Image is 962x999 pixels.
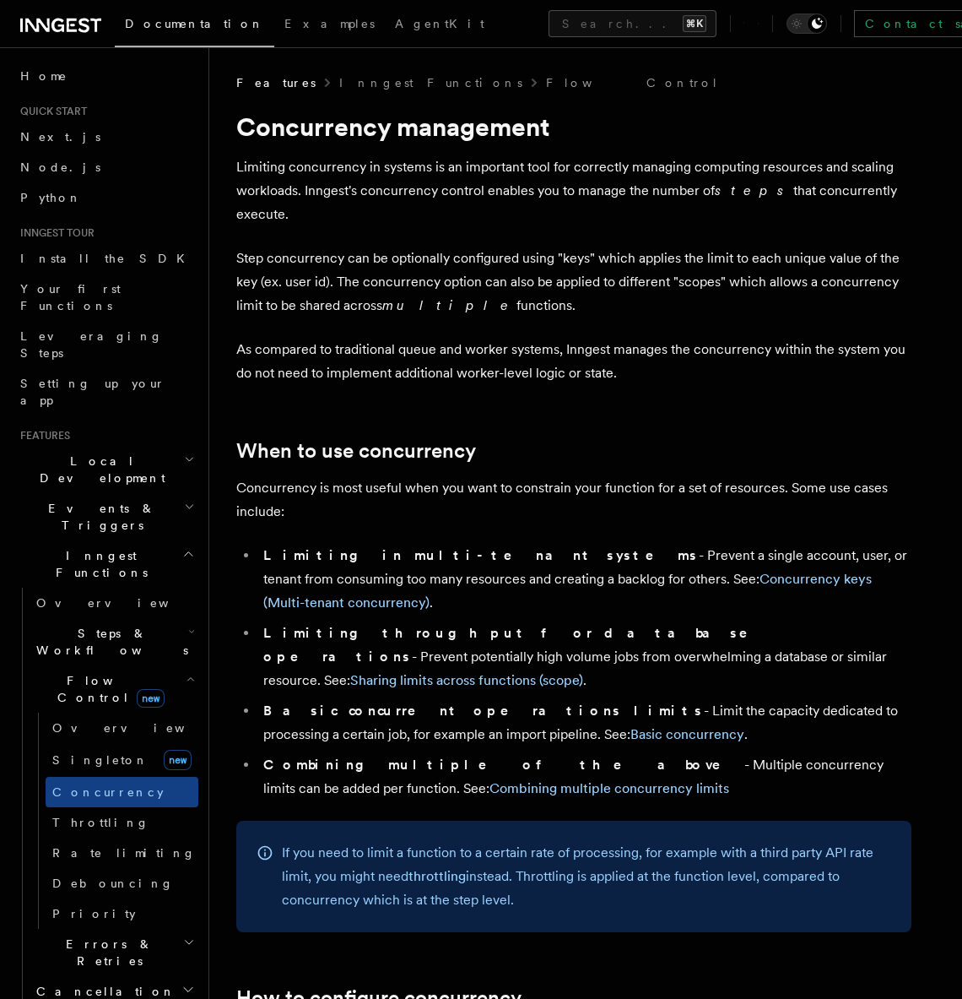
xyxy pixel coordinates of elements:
a: Flow Control [546,74,719,91]
span: Errors & Retries [30,936,183,969]
a: Overview [30,588,198,618]
kbd: ⌘K [683,15,706,32]
h1: Concurrency management [236,111,911,142]
strong: Combining multiple of the above [263,757,744,773]
p: Step concurrency can be optionally configured using "keys" which applies the limit to each unique... [236,247,911,318]
a: Singletonnew [46,743,198,777]
span: Flow Control [30,672,186,706]
li: - Multiple concurrency limits can be added per function. See: [258,753,911,801]
span: new [137,689,165,708]
a: Concurrency [46,777,198,807]
p: Limiting concurrency in systems is an important tool for correctly managing computing resources a... [236,155,911,226]
a: Leveraging Steps [14,321,198,368]
span: Rate limiting [52,846,196,860]
span: Setting up your app [20,377,165,407]
a: Documentation [115,5,274,47]
span: Overview [52,721,226,735]
span: Concurrency [52,785,164,799]
button: Local Development [14,446,198,493]
button: Toggle dark mode [786,14,827,34]
a: Install the SDK [14,243,198,274]
a: Inngest Functions [339,74,522,91]
span: AgentKit [395,17,484,30]
em: multiple [382,297,516,313]
span: Install the SDK [20,252,195,265]
span: Next.js [20,130,100,144]
span: Features [236,74,316,91]
a: Combining multiple concurrency limits [489,780,729,796]
span: Features [14,429,70,442]
span: Quick start [14,105,87,118]
li: - Prevent potentially high volume jobs from overwhelming a database or similar resource. See: . [258,622,911,692]
span: Throttling [52,816,149,829]
button: Inngest Functions [14,540,198,588]
strong: Limiting in multi-tenant systems [263,547,699,563]
a: AgentKit [385,5,495,46]
span: Leveraging Steps [20,329,163,360]
span: Local Development [14,453,184,486]
a: Priority [46,899,198,929]
button: Errors & Retries [30,929,198,976]
span: Home [20,68,68,84]
strong: Basic concurrent operations limits [263,703,704,719]
p: If you need to limit a function to a certain rate of processing, for example with a third party A... [282,841,891,912]
span: Node.js [20,160,100,174]
strong: Limiting throughput for database operations [263,625,771,665]
span: Inngest tour [14,226,95,240]
li: - Limit the capacity dedicated to processing a certain job, for example an import pipeline. See: . [258,699,911,747]
a: Sharing limits across functions (scope) [350,672,583,688]
span: Python [20,191,82,204]
li: - Prevent a single account, user, or tenant from consuming too many resources and creating a back... [258,544,911,615]
span: Inngest Functions [14,547,182,581]
em: steps [715,182,793,198]
a: Python [14,182,198,213]
p: As compared to traditional queue and worker systems, Inngest manages the concurrency within the s... [236,338,911,385]
a: Throttling [46,807,198,838]
span: Singleton [52,753,149,767]
button: Events & Triggers [14,493,198,540]
span: Documentation [125,17,264,30]
a: Examples [274,5,385,46]
span: Overview [36,596,210,610]
a: Debouncing [46,868,198,899]
a: Overview [46,713,198,743]
a: Setting up your app [14,368,198,415]
span: new [164,750,192,770]
div: Flow Controlnew [30,713,198,929]
span: Your first Functions [20,282,121,312]
a: Home [14,61,198,91]
a: Node.js [14,152,198,182]
a: Basic concurrency [630,726,744,742]
a: Next.js [14,122,198,152]
button: Search...⌘K [549,10,716,37]
button: Flow Controlnew [30,665,198,713]
span: Events & Triggers [14,500,184,534]
span: Steps & Workflows [30,625,188,659]
a: Rate limiting [46,838,198,868]
span: Examples [284,17,375,30]
span: Debouncing [52,877,174,890]
button: Steps & Workflows [30,618,198,665]
a: When to use concurrency [236,439,476,463]
span: Priority [52,907,136,920]
a: throttling [408,868,466,884]
a: Your first Functions [14,274,198,321]
p: Concurrency is most useful when you want to constrain your function for a set of resources. Some ... [236,476,911,524]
